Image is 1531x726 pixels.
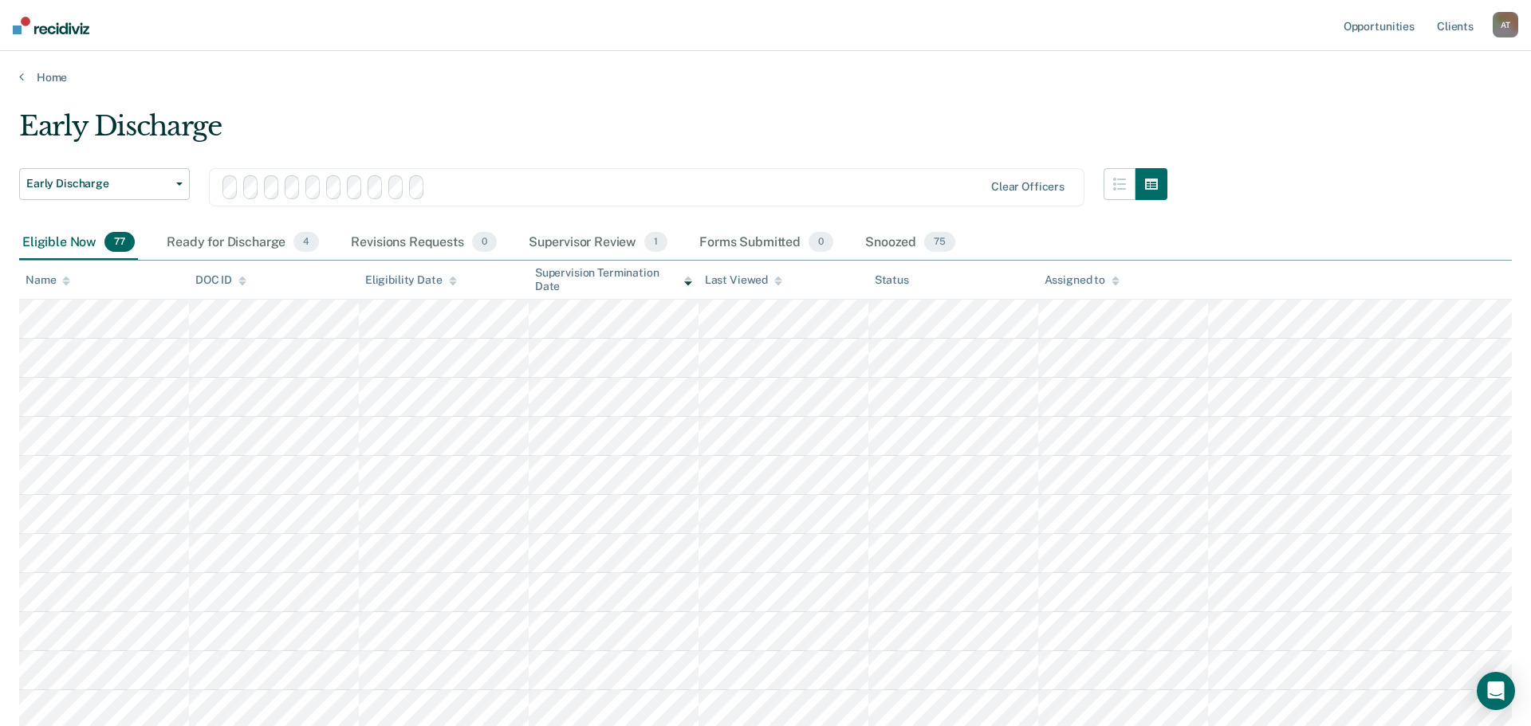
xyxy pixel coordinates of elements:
span: 0 [809,232,833,253]
a: Home [19,70,1512,84]
img: Recidiviz [13,17,89,34]
div: Snoozed75 [862,226,958,261]
div: Assigned to [1045,273,1120,287]
div: Eligible Now77 [19,226,138,261]
span: 1 [644,232,667,253]
div: Supervisor Review1 [525,226,671,261]
button: AT [1493,12,1518,37]
div: Eligibility Date [365,273,457,287]
div: Supervision Termination Date [535,266,692,293]
span: 77 [104,232,135,253]
div: Revisions Requests0 [348,226,499,261]
div: Forms Submitted0 [696,226,836,261]
div: Open Intercom Messenger [1477,672,1515,710]
div: Status [875,273,909,287]
span: 75 [924,232,955,253]
span: 0 [472,232,497,253]
div: Last Viewed [705,273,782,287]
div: Name [26,273,70,287]
div: Early Discharge [19,110,1167,155]
div: Clear officers [991,180,1065,194]
div: Ready for Discharge4 [163,226,322,261]
span: Early Discharge [26,177,170,190]
div: DOC ID [195,273,246,287]
span: 4 [293,232,319,253]
button: Early Discharge [19,168,190,200]
div: A T [1493,12,1518,37]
